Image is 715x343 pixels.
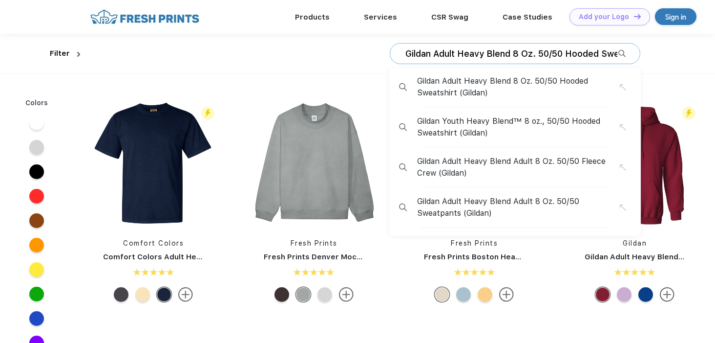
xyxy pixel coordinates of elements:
a: Fresh Prints [451,239,498,247]
img: desktop_search_2.svg [399,83,407,91]
div: Royal [638,287,653,302]
div: Colors [18,98,56,108]
img: more.svg [339,287,354,302]
span: Gildan Youth Heavy Blend™ 8 oz., 50/50 Hooded Sweatshirt (Gildan) [417,115,620,139]
img: desktop_search_2.svg [399,123,407,131]
img: DT [634,14,641,19]
span: Gildan Adult Heavy Blend 8 Oz. 50/50 Hooded Sweatshirt (Gildan) [417,75,620,99]
div: Sign in [665,11,686,23]
img: flash_active_toggle.svg [201,107,214,120]
a: Fresh Prints Denver Mock Neck Heavyweight Sweatshirt [264,252,476,261]
a: Sign in [655,8,696,25]
input: Search products for brands, styles, seasons etc... [404,48,618,59]
img: copy_suggestion.svg [620,205,626,211]
div: Bahama Yellow [478,287,492,302]
div: Filter [50,48,70,59]
span: Gildan Adult Heavy Blend Adult 8 Oz. 50/50 Sweatpants (Gildan) [417,196,620,219]
img: func=resize&h=266 [88,98,218,229]
img: func=resize&h=266 [249,98,379,229]
div: Banana [135,287,150,302]
img: more.svg [660,287,674,302]
div: Dark Chocolate [274,287,289,302]
div: Cardinal Red [595,287,610,302]
img: more.svg [499,287,514,302]
img: more.svg [178,287,193,302]
div: Midnight [157,287,171,302]
span: Gildan Adult Heavy Blend Adult 8 Oz. 50/50 Fleece Crew (Gildan) [417,156,620,179]
div: Heathered Grey [296,287,311,302]
a: Gildan [623,239,647,247]
a: Comfort Colors Adult Heavyweight T-Shirt [103,252,263,261]
img: copy_suggestion.svg [620,84,626,91]
img: fo%20logo%202.webp [87,8,202,25]
div: Add your Logo [579,13,629,21]
div: Orchid [617,287,631,302]
img: desktop_search_2.svg [399,204,407,211]
a: Comfort Colors [123,239,184,247]
a: Fresh Prints [291,239,337,247]
div: Slate Blue [456,287,471,302]
img: desktop_search_2.svg [399,163,407,171]
div: Ash Grey [317,287,332,302]
a: Fresh Prints Boston Heavyweight Hoodie [424,252,578,261]
img: desktop_search_2.svg [618,50,626,57]
img: flash_active_toggle.svg [682,107,695,120]
div: Sand [435,287,449,302]
img: copy_suggestion.svg [620,124,626,131]
div: Graphite [114,287,128,302]
img: copy_suggestion.svg [620,164,626,171]
img: dropdown.png [77,52,80,57]
a: Products [295,13,330,22]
